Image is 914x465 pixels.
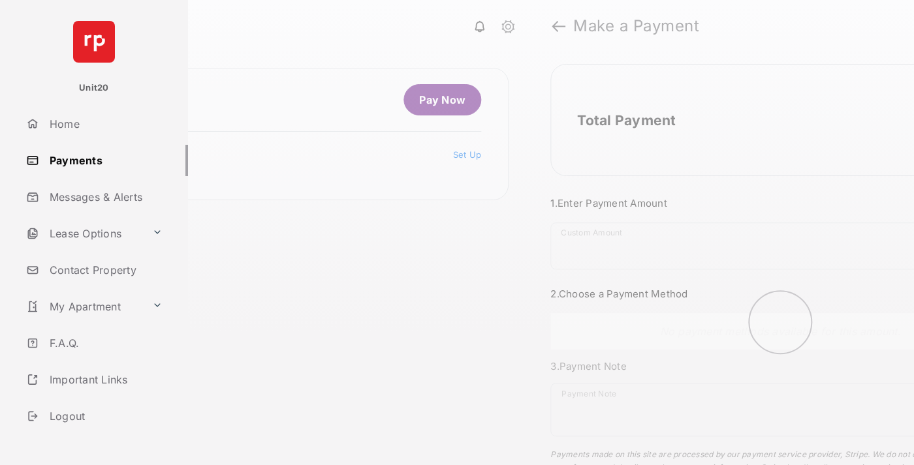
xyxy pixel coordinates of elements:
a: Messages & Alerts [21,181,188,213]
h2: Total Payment [577,112,676,128]
a: Home [21,108,188,140]
a: Set Up [453,149,482,160]
a: Important Links [21,364,168,395]
p: Unit20 [79,82,109,95]
a: F.A.Q. [21,327,188,359]
a: Payments [21,145,188,176]
a: My Apartment [21,291,147,322]
a: Lease Options [21,218,147,249]
img: svg+xml;base64,PHN2ZyB4bWxucz0iaHR0cDovL3d3dy53My5vcmcvMjAwMC9zdmciIHdpZHRoPSI2NCIgaGVpZ2h0PSI2NC... [73,21,115,63]
strong: Make a Payment [573,18,699,34]
a: Logout [21,400,188,432]
a: Contact Property [21,254,188,286]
